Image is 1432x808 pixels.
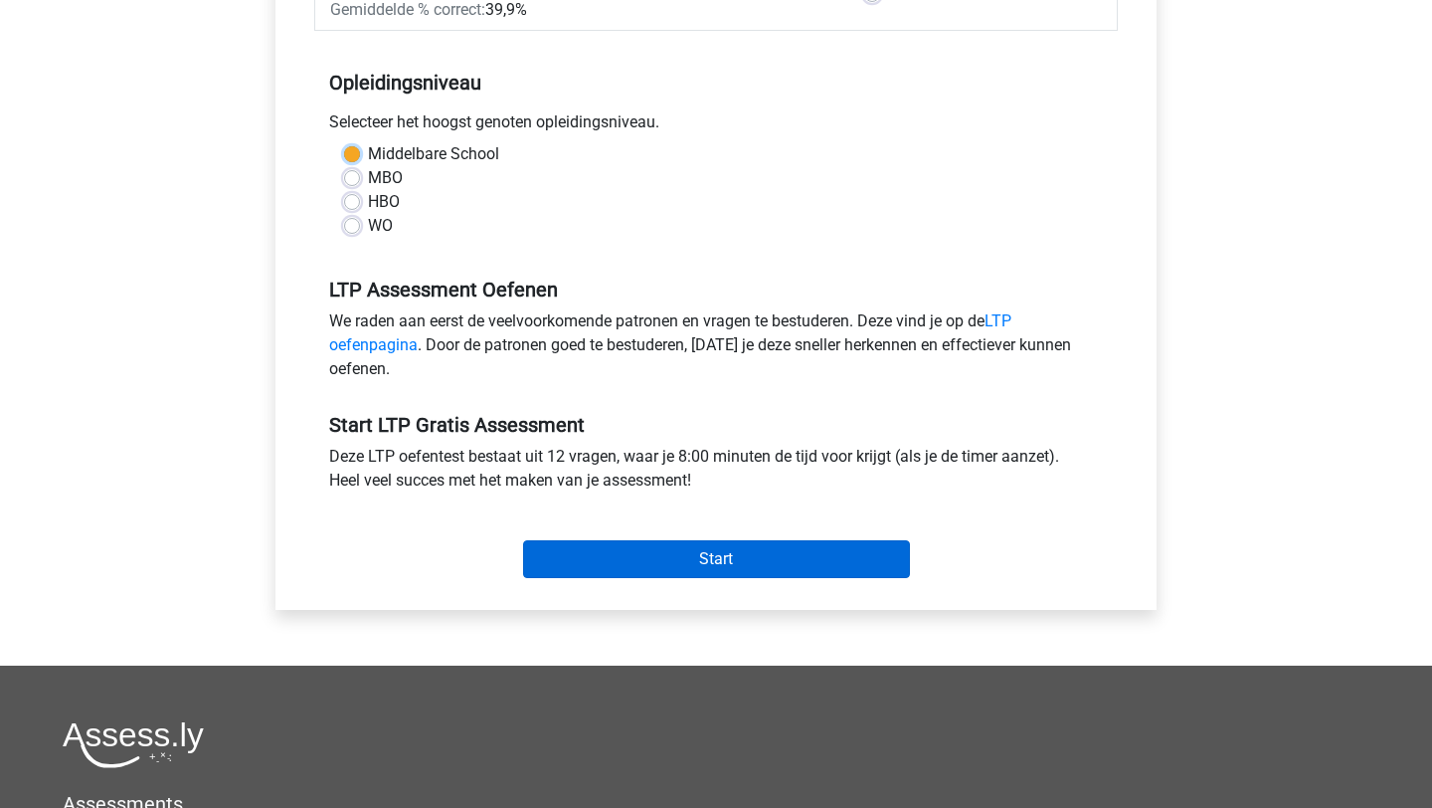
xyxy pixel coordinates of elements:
[314,445,1118,501] div: Deze LTP oefentest bestaat uit 12 vragen, waar je 8:00 minuten de tijd voor krijgt (als je de tim...
[368,166,403,190] label: MBO
[63,721,204,768] img: Assessly logo
[329,278,1103,302] h5: LTP Assessment Oefenen
[368,190,400,214] label: HBO
[314,309,1118,389] div: We raden aan eerst de veelvoorkomende patronen en vragen te bestuderen. Deze vind je op de . Door...
[329,413,1103,437] h5: Start LTP Gratis Assessment
[523,540,910,578] input: Start
[368,214,393,238] label: WO
[329,63,1103,102] h5: Opleidingsniveau
[368,142,499,166] label: Middelbare School
[314,110,1118,142] div: Selecteer het hoogst genoten opleidingsniveau.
